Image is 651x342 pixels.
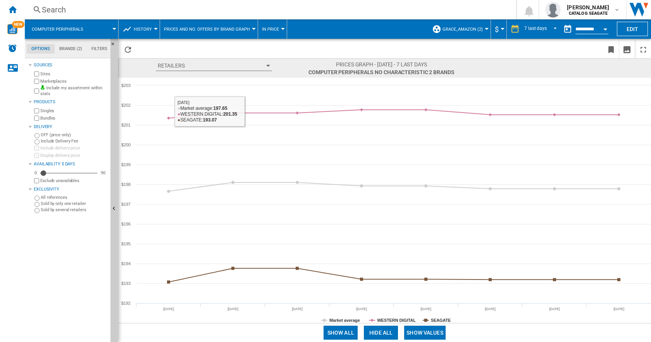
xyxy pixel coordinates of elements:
[121,241,131,246] tspan: $195
[42,4,496,15] div: Search
[34,202,40,207] input: Sold by only one retailer
[12,21,24,28] span: NEW
[34,153,39,158] input: Display delivery price
[34,146,39,151] input: Include delivery price
[134,19,156,39] button: History
[377,318,416,323] tspan: WESTERN DIGITAL
[87,44,112,54] md-tab-item: Filters
[324,326,358,340] button: Show all
[567,3,609,11] span: [PERSON_NAME]
[545,2,561,17] img: profile.jpg
[40,78,107,84] label: Marketplaces
[34,186,107,193] div: Exclusivity
[34,86,39,96] input: Include my assortment within stats
[443,27,483,32] span: Grace_Amazon (2)
[524,26,547,31] div: 7 last days
[495,25,499,33] span: $
[420,307,431,311] tspan: [DATE]
[8,43,17,53] img: alerts-logo.svg
[34,196,40,201] input: All references
[40,85,45,90] img: mysite-bg-18x18.png
[134,27,152,32] span: History
[364,326,398,340] button: Hide all
[491,19,507,39] md-menu: Currency
[34,116,39,121] input: Bundles
[121,222,131,226] tspan: $196
[34,108,39,113] input: Singles
[34,71,39,76] input: Sites
[308,61,454,68] span: Prices graph - [DATE] - 7 last days
[292,307,303,311] tspan: [DATE]
[29,19,114,39] div: Computer peripherals
[34,79,39,84] input: Marketplaces
[121,281,131,286] tspan: $193
[121,202,131,207] tspan: $197
[613,307,624,311] tspan: [DATE]
[443,19,487,39] button: Grace_Amazon (2)
[485,307,496,311] tspan: [DATE]
[40,115,107,121] label: Bundles
[40,145,107,151] label: Include delivery price
[34,208,40,213] input: Sold by several retailers
[34,161,107,167] div: Availability 5 Days
[156,61,272,71] button: Retailers
[40,85,107,97] label: Include my assortment within stats
[41,201,107,207] label: Sold by only one retailer
[329,318,360,323] tspan: Market average
[569,11,608,16] b: CATALOG SEAGATE
[121,162,131,167] tspan: $199
[524,23,560,36] md-select: REPORTS.WIZARD.STEPS.REPORT.STEPS.REPORT_OPTIONS.PERIOD: 7 last days
[603,40,619,58] button: Bookmark this report
[110,39,120,53] button: Hide
[7,24,17,34] img: wise-card.svg
[40,169,97,177] md-slider: Availability
[121,301,131,306] tspan: $192
[560,21,575,37] button: md-calendar
[163,307,174,311] tspan: [DATE]
[164,27,250,32] span: Prices and No. offers by brand graph
[432,19,487,39] div: Grace_Amazon (2)
[27,44,55,54] md-tab-item: Options
[121,182,131,187] tspan: $198
[598,21,612,35] button: Open calendar
[34,133,40,138] input: OFF (price only)
[32,19,91,39] button: Computer peripherals
[33,170,39,176] div: 0
[635,40,651,58] button: Maximize
[121,142,131,147] tspan: $200
[40,71,107,77] label: Sites
[34,62,107,68] div: Sources
[40,108,107,114] label: Singles
[431,318,451,323] tspan: SEAGATE
[121,261,131,266] tspan: $194
[32,27,83,32] span: Computer peripherals
[55,44,87,54] md-tab-item: Brands (2)
[41,207,107,213] label: Sold by several retailers
[227,307,238,311] tspan: [DATE]
[356,307,367,311] tspan: [DATE]
[41,194,107,200] label: All references
[495,19,503,39] button: $
[34,99,107,105] div: Products
[549,307,560,311] tspan: [DATE]
[41,132,107,138] label: OFF (price only)
[164,19,254,39] button: Prices and No. offers by brand graph
[262,27,279,32] span: In price
[262,19,283,39] button: In price
[34,139,40,144] input: Include Delivery Fee
[617,22,648,36] button: Edit
[308,68,454,76] span: Computer peripherals No characteristic 2 brands
[120,40,136,58] button: Reload
[34,178,39,183] input: Display delivery price
[619,40,635,58] button: Download as image
[122,19,156,39] div: History
[34,124,107,130] div: Delivery
[99,170,107,176] div: 90
[41,138,107,144] label: Include Delivery Fee
[121,123,131,127] tspan: $201
[404,326,446,340] button: Show values
[121,103,131,108] tspan: $202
